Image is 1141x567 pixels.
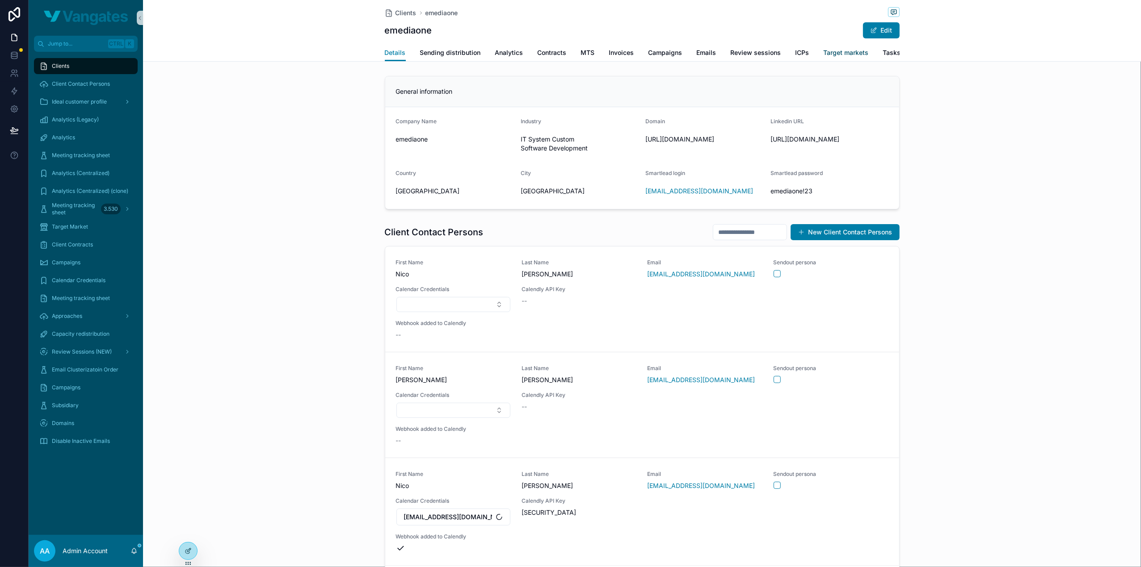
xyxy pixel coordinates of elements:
span: Linkedin URL [770,118,804,125]
a: Analytics (Legacy) [34,112,138,128]
a: emediaone [425,8,458,17]
span: [SECURITY_DATA] [522,508,888,517]
span: IT System Custom Software Development [521,135,639,153]
span: Analytics (Centralized) (clone) [52,188,128,195]
span: Target Market [52,223,88,230]
a: Subsidiary [34,397,138,413]
span: Webhook added to Calendly [396,425,511,433]
span: Last Name [522,259,637,266]
span: Calendar Credentials [396,286,511,293]
span: Review sessions [731,48,781,57]
span: Calendly API Key [522,497,888,504]
a: Clients [34,58,138,74]
span: emediaone [396,135,514,144]
a: Meeting tracking sheet3.530 [34,201,138,217]
span: [PERSON_NAME] [522,481,637,490]
span: Company Name [396,118,437,125]
a: Analytics (Centralized) (clone) [34,183,138,199]
span: Nico [396,270,511,279]
span: Calendar Credentials [396,497,511,504]
span: Analytics [495,48,523,57]
p: Admin Account [63,546,108,555]
a: First NameNicoLast Name[PERSON_NAME]Email[EMAIL_ADDRESS][DOMAIN_NAME]Sendout personaCalendar Cred... [385,458,899,565]
span: [GEOGRAPHIC_DATA] [521,187,639,196]
span: Country [396,170,417,176]
span: [URL][DOMAIN_NAME] [646,135,764,144]
span: [EMAIL_ADDRESS][DOMAIN_NAME] [404,513,493,521]
button: Select Button [396,509,511,525]
span: Smartlead password [770,170,823,176]
a: Campaigns [648,45,682,63]
a: [EMAIL_ADDRESS][DOMAIN_NAME] [648,375,755,384]
span: First Name [396,259,511,266]
span: Approaches [52,313,82,320]
span: Client Contact Persons [52,80,110,88]
a: Client Contact Persons [34,76,138,92]
button: Select Button [396,403,511,418]
span: Jump to... [48,40,105,47]
span: Client Contracts [52,241,93,248]
a: Clients [385,8,417,17]
a: Invoices [609,45,634,63]
a: First Name[PERSON_NAME]Last Name[PERSON_NAME]Email[EMAIL_ADDRESS][DOMAIN_NAME]Sendout personaCale... [385,352,899,458]
span: Emails [697,48,716,57]
a: MTS [581,45,595,63]
span: Email [648,259,763,266]
a: First NameNicoLast Name[PERSON_NAME]Email[EMAIL_ADDRESS][DOMAIN_NAME]Sendout personaCalendar Cred... [385,246,899,352]
span: Email [648,471,763,478]
a: [EMAIL_ADDRESS][DOMAIN_NAME] [646,187,754,196]
a: Contracts [538,45,567,63]
span: Webhook added to Calendly [396,533,511,540]
span: Meeting tracking sheet [52,202,97,216]
a: Client Contracts [34,237,138,253]
span: Ideal customer profile [52,98,107,105]
a: Target Market [34,219,138,235]
a: [EMAIL_ADDRESS][DOMAIN_NAME] [648,270,755,279]
span: Calendly API Key [522,392,888,399]
span: Capacity redistribution [52,330,109,338]
span: First Name [396,471,511,478]
span: Sending distribution [420,48,481,57]
span: Email Clusterizatoin Order [52,366,118,373]
span: [PERSON_NAME] [396,375,511,384]
a: Ideal customer profile [34,94,138,110]
button: Jump to...CtrlK [34,36,138,52]
span: Campaigns [52,384,80,391]
span: Webhook added to Calendly [396,320,511,327]
h1: emediaone [385,24,432,37]
span: Analytics [52,134,75,141]
span: Domains [52,420,74,427]
span: K [126,40,133,47]
span: Campaigns [52,259,80,266]
span: -- [522,296,527,305]
span: [PERSON_NAME] [522,270,637,279]
span: [PERSON_NAME] [522,375,637,384]
span: Domain [646,118,665,125]
span: Industry [521,118,541,125]
a: New Client Contact Persons [791,224,900,240]
span: ICPs [796,48,809,57]
a: ICPs [796,45,809,63]
a: Approaches [34,308,138,324]
span: Nico [396,481,511,490]
span: Clients [52,63,69,70]
a: Domains [34,415,138,431]
span: Last Name [522,471,637,478]
span: Analytics (Centralized) [52,170,109,177]
a: Disable Inactive Emails [34,433,138,449]
span: Campaigns [648,48,682,57]
a: Details [385,45,406,62]
a: Calendar Credentials [34,272,138,288]
span: Calendar Credentials [52,277,105,284]
span: [GEOGRAPHIC_DATA] [396,187,514,196]
span: AA [40,546,50,556]
a: Review Sessions (NEW) [34,344,138,360]
span: Disable Inactive Emails [52,438,110,445]
a: Analytics [495,45,523,63]
a: Emails [697,45,716,63]
a: Campaigns [34,379,138,396]
button: Edit [863,22,900,38]
span: Smartlead login [646,170,686,176]
span: Review Sessions (NEW) [52,348,112,355]
span: Meeting tracking sheet [52,295,110,302]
